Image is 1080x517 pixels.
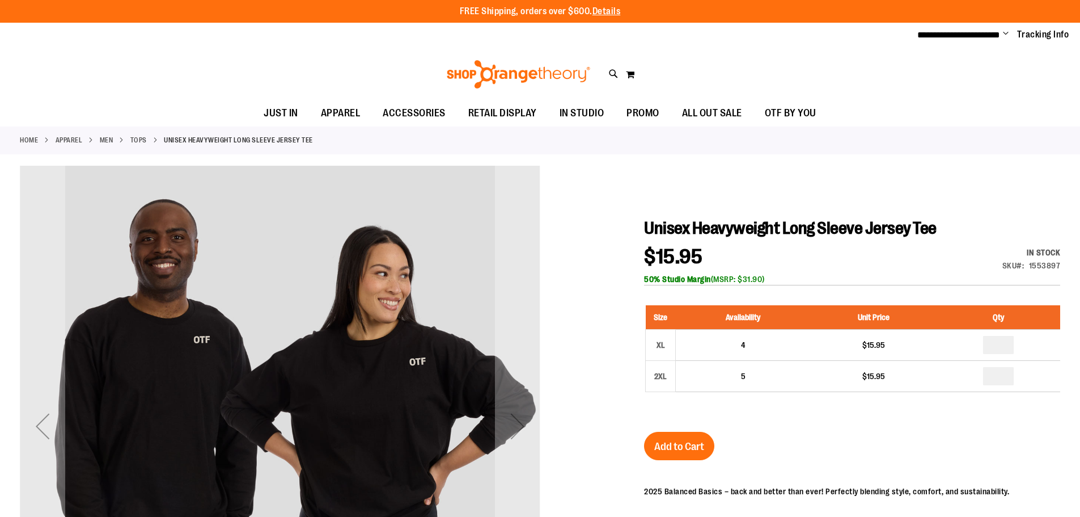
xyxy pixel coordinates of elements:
[100,135,113,145] a: MEN
[644,218,937,238] span: Unisex Heavyweight Long Sleeve Jersey Tee
[321,100,361,126] span: APPAREL
[765,100,816,126] span: OTF BY YOU
[445,60,592,89] img: Shop Orangetheory
[654,440,704,453] span: Add to Cart
[1029,260,1061,271] div: 1553897
[652,337,669,354] div: XL
[676,305,811,330] th: Availability
[816,371,931,382] div: $15.95
[741,372,746,381] span: 5
[1002,247,1061,258] div: In stock
[592,6,621,16] a: Details
[56,135,83,145] a: APPAREL
[264,100,298,126] span: JUST IN
[383,100,446,126] span: ACCESSORIES
[560,100,604,126] span: IN STUDIO
[644,275,711,284] b: 50% Studio Margin
[1002,247,1061,258] div: Availability
[1002,261,1024,270] strong: SKU
[644,245,702,268] span: $15.95
[1003,29,1009,40] button: Account menu
[816,339,931,351] div: $15.95
[810,305,937,330] th: Unit Price
[652,368,669,385] div: 2XL
[682,100,742,126] span: ALL OUT SALE
[468,100,537,126] span: RETAIL DISPLAY
[20,135,38,145] a: Home
[937,305,1060,330] th: Qty
[1017,28,1069,41] a: Tracking Info
[741,341,746,350] span: 4
[644,432,714,460] button: Add to Cart
[644,274,1060,285] div: (MSRP: $31.90)
[644,486,1009,497] p: 2025 Balanced Basics – back and better than ever! Perfectly blending style, comfort, and sustaina...
[460,5,621,18] p: FREE Shipping, orders over $600.
[646,305,676,330] th: Size
[130,135,147,145] a: Tops
[626,100,659,126] span: PROMO
[164,135,313,145] strong: Unisex Heavyweight Long Sleeve Jersey Tee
